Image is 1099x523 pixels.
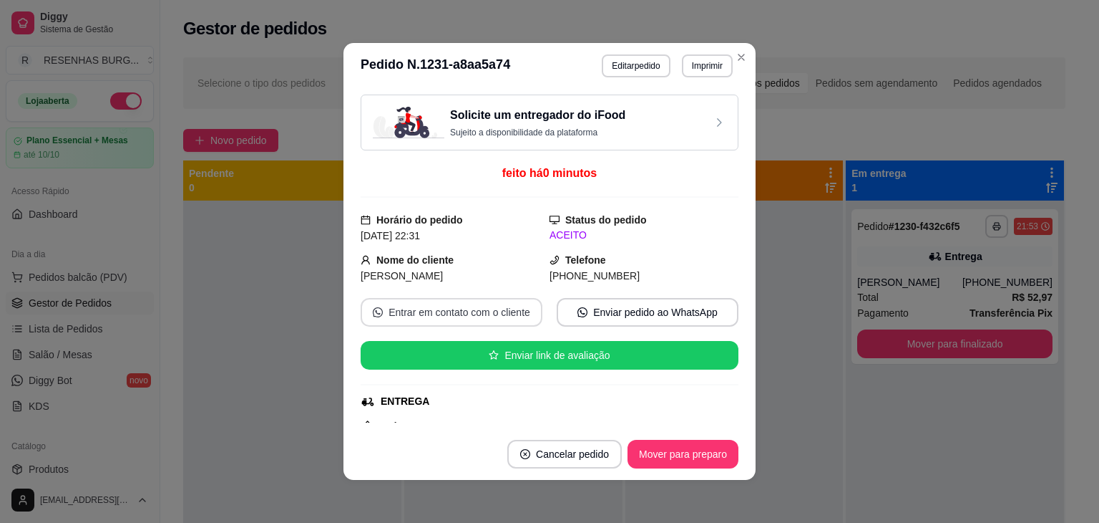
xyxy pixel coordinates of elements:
button: whats-appEnviar pedido ao WhatsApp [557,298,738,327]
span: whats-app [373,307,383,317]
img: delivery-image [373,107,444,138]
button: whats-appEntrar em contato com o cliente [361,298,542,327]
strong: Telefone [565,254,606,266]
strong: Status do pedido [565,214,647,226]
span: pushpin [361,420,372,431]
button: Close [730,46,753,69]
p: Sujeito a disponibilidade da plataforma [450,127,625,138]
span: [DATE] 22:31 [361,230,420,241]
div: ENTREGA [381,394,429,409]
span: phone [549,255,560,265]
span: calendar [361,215,371,225]
span: [PHONE_NUMBER] [549,270,640,282]
h3: Solicite um entregador do iFood [450,107,625,124]
button: starEnviar link de avaliação [361,341,738,370]
strong: Nome do cliente [376,254,454,266]
strong: Endereço [378,421,424,432]
div: ACEITO [549,228,738,243]
span: star [489,350,499,360]
span: [PERSON_NAME] [361,270,443,282]
span: desktop [549,215,560,225]
h3: Pedido N. 1231-a8aa5a74 [361,54,510,77]
button: close-circleCancelar pedido [507,440,622,469]
strong: Horário do pedido [376,214,463,226]
span: feito há 0 minutos [502,167,597,179]
button: Mover para preparo [627,440,738,469]
button: Imprimir [682,54,733,77]
span: close-circle [520,449,530,459]
button: Editarpedido [602,54,670,77]
span: user [361,255,371,265]
span: whats-app [577,307,587,317]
